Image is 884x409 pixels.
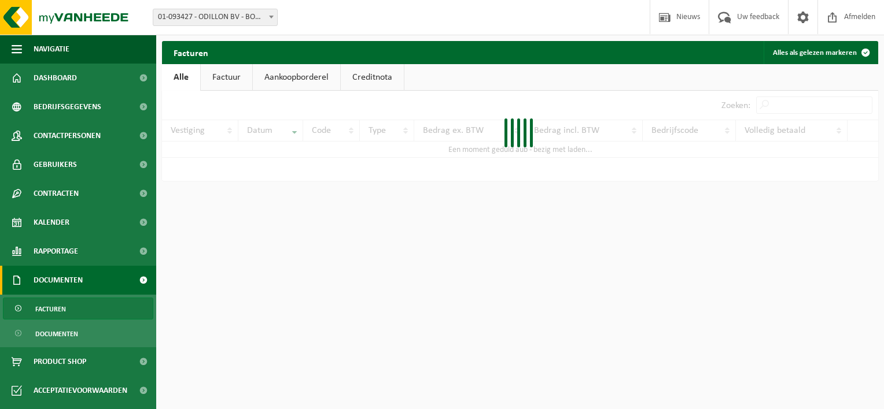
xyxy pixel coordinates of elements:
[201,64,252,91] a: Factuur
[34,64,77,92] span: Dashboard
[35,323,78,345] span: Documenten
[34,237,78,266] span: Rapportage
[764,41,877,64] button: Alles als gelezen markeren
[3,322,153,344] a: Documenten
[34,266,83,295] span: Documenten
[253,64,340,91] a: Aankoopborderel
[34,150,77,179] span: Gebruikers
[34,92,101,121] span: Bedrijfsgegevens
[35,298,66,320] span: Facturen
[162,41,220,64] h2: Facturen
[153,9,277,25] span: 01-093427 - ODILLON BV - BOOM
[34,121,101,150] span: Contactpersonen
[341,64,404,91] a: Creditnota
[162,64,200,91] a: Alle
[34,179,79,208] span: Contracten
[34,376,127,405] span: Acceptatievoorwaarden
[34,208,69,237] span: Kalender
[153,9,278,26] span: 01-093427 - ODILLON BV - BOOM
[34,35,69,64] span: Navigatie
[34,347,86,376] span: Product Shop
[3,298,153,319] a: Facturen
